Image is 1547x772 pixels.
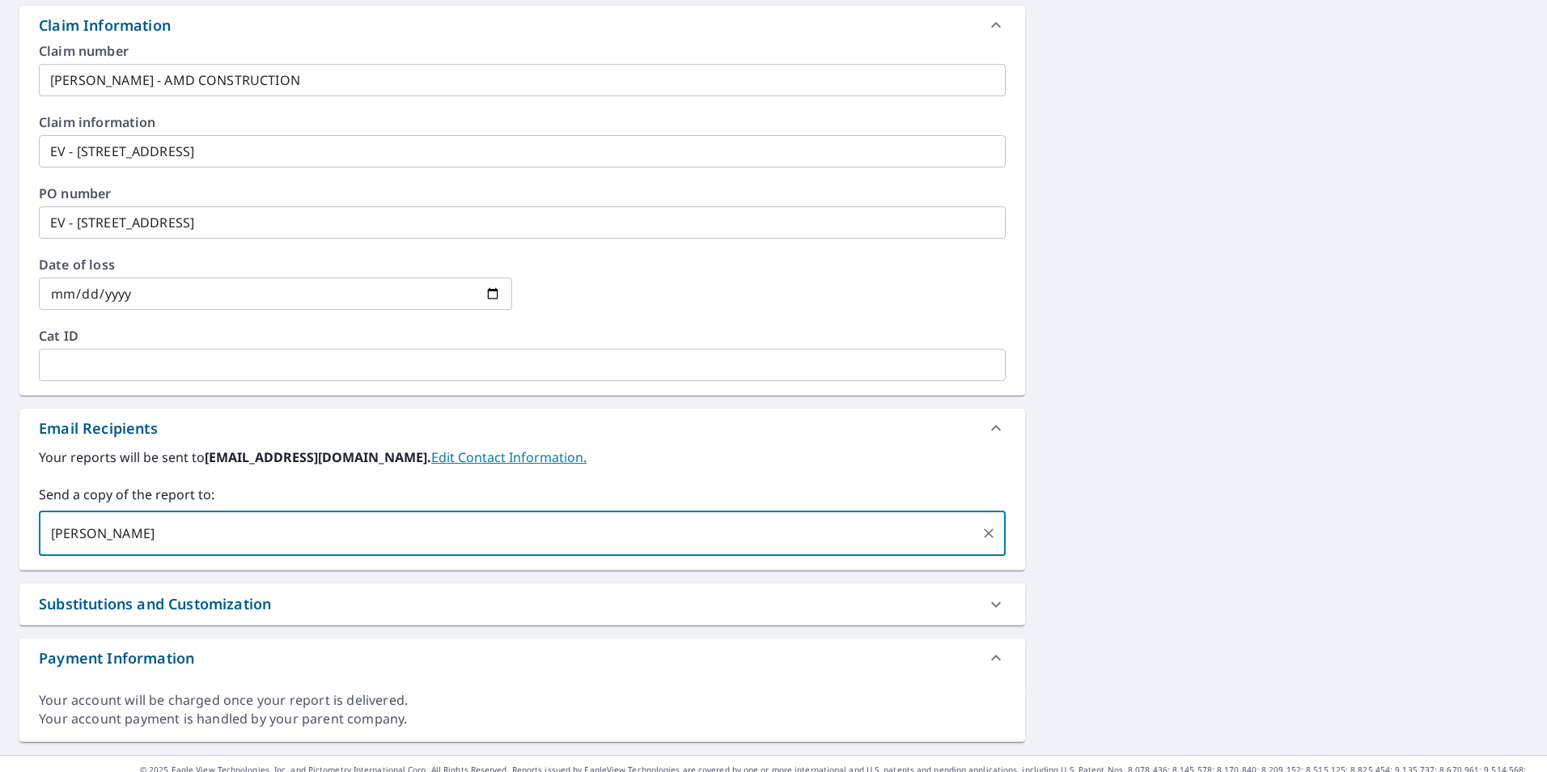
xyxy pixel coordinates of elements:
div: Your account payment is handled by your parent company. [39,710,1006,728]
label: PO number [39,187,1006,200]
div: Payment Information [39,647,194,669]
label: Claim information [39,116,1006,129]
b: [EMAIL_ADDRESS][DOMAIN_NAME]. [205,448,431,466]
div: Substitutions and Customization [39,593,271,615]
a: EditContactInfo [431,448,587,466]
div: Your account will be charged once your report is delivered. [39,691,1006,710]
div: Payment Information [19,638,1025,677]
label: Claim number [39,45,1006,57]
div: Claim Information [19,6,1025,45]
div: Claim Information [39,15,171,36]
button: Clear [977,522,1000,545]
label: Send a copy of the report to: [39,485,1006,504]
label: Your reports will be sent to [39,448,1006,467]
div: Email Recipients [39,418,158,439]
div: Email Recipients [19,409,1025,448]
label: Date of loss [39,258,512,271]
div: Substitutions and Customization [19,583,1025,625]
label: Cat ID [39,329,1006,342]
